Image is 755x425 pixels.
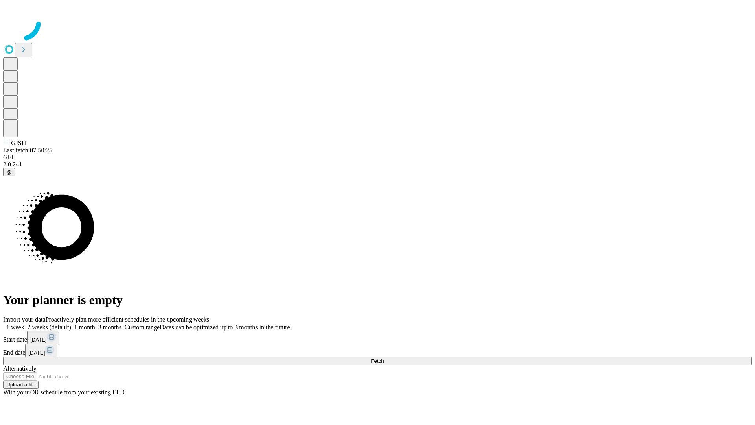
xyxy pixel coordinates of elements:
[3,365,36,372] span: Alternatively
[46,316,211,323] span: Proactively plan more efficient schedules in the upcoming weeks.
[6,324,24,331] span: 1 week
[3,147,52,153] span: Last fetch: 07:50:25
[74,324,95,331] span: 1 month
[25,344,57,357] button: [DATE]
[3,331,752,344] div: Start date
[3,344,752,357] div: End date
[30,337,47,343] span: [DATE]
[6,169,12,175] span: @
[125,324,160,331] span: Custom range
[27,331,59,344] button: [DATE]
[3,316,46,323] span: Import your data
[3,389,125,395] span: With your OR schedule from your existing EHR
[3,293,752,307] h1: Your planner is empty
[3,168,15,176] button: @
[3,357,752,365] button: Fetch
[98,324,122,331] span: 3 months
[371,358,384,364] span: Fetch
[160,324,291,331] span: Dates can be optimized up to 3 months in the future.
[11,140,26,146] span: GJSH
[3,161,752,168] div: 2.0.241
[3,381,39,389] button: Upload a file
[28,350,45,356] span: [DATE]
[28,324,71,331] span: 2 weeks (default)
[3,154,752,161] div: GEI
